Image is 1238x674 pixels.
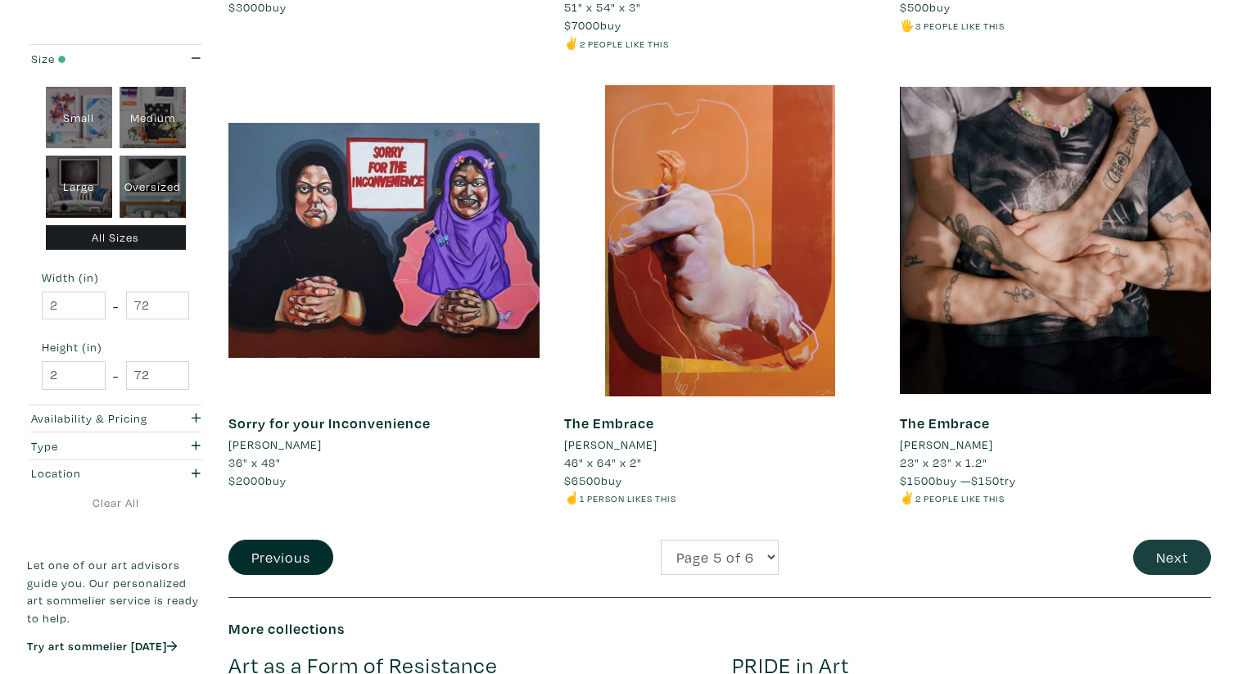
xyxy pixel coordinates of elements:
span: 36" x 48" [228,455,281,470]
a: Clear All [27,494,204,512]
span: $1500 [900,473,936,488]
span: $6500 [564,473,601,488]
a: Sorry for your Inconvenience [228,414,431,432]
span: buy [228,473,287,488]
span: $7000 [564,17,600,33]
small: 2 people like this [915,492,1005,504]
button: Type [27,432,204,459]
button: Availability & Pricing [27,405,204,432]
div: All Sizes [46,225,186,251]
span: 46" x 64" x 2" [564,455,642,470]
small: 3 people like this [915,20,1005,32]
div: Size [31,50,152,68]
li: [PERSON_NAME] [228,436,322,454]
button: Previous [228,540,333,575]
h6: More collections [228,620,1211,638]
a: The Embrace [900,414,990,432]
small: 1 person likes this [580,492,676,504]
span: buy [564,17,621,33]
button: Size [27,45,204,72]
button: Next [1133,540,1211,575]
span: buy — try [900,473,1016,488]
div: Medium [120,87,186,149]
span: 23" x 23" x 1.2" [900,455,987,470]
small: Height (in) [42,342,189,353]
li: ☝️ [564,489,875,507]
a: Try art sommelier [DATE] [27,638,178,654]
li: [PERSON_NAME] [900,436,993,454]
a: [PERSON_NAME] [228,436,540,454]
span: $2000 [228,473,265,488]
li: ✌️ [900,489,1211,507]
span: - [113,364,119,387]
li: [PERSON_NAME] [564,436,657,454]
div: Small [46,87,112,149]
p: Let one of our art advisors guide you. Our personalized art sommelier service is ready to help. [27,556,204,627]
li: 🖐️ [900,16,1211,34]
small: Width (in) [42,272,189,283]
span: - [113,295,119,317]
span: buy [564,473,622,488]
a: [PERSON_NAME] [564,436,875,454]
a: The Embrace [564,414,654,432]
li: ✌️ [564,34,875,52]
div: Location [31,464,152,482]
div: Large [46,156,112,218]
span: $150 [971,473,1000,488]
div: Type [31,437,152,455]
a: [PERSON_NAME] [900,436,1211,454]
div: Availability & Pricing [31,409,152,427]
div: Oversized [120,156,186,218]
small: 2 people like this [580,38,669,50]
button: Location [27,460,204,487]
